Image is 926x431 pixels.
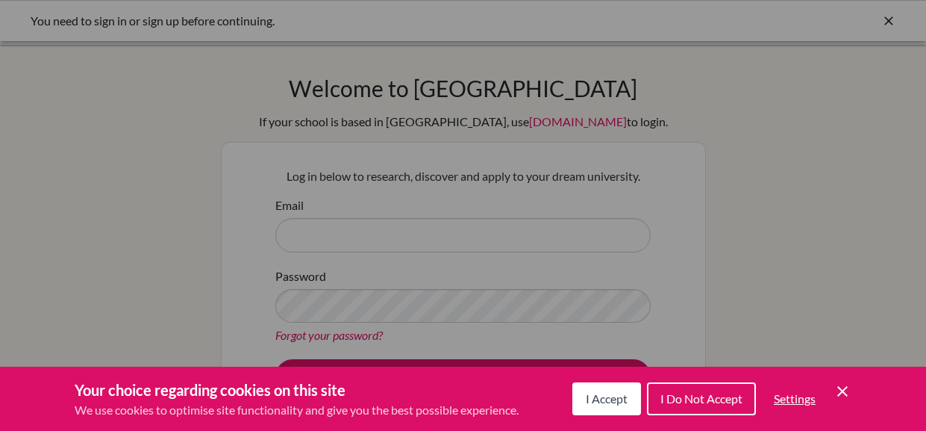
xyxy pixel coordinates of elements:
[586,391,628,406] span: I Accept
[660,391,742,406] span: I Do Not Accept
[75,379,519,401] h3: Your choice regarding cookies on this site
[572,382,641,415] button: I Accept
[762,384,828,414] button: Settings
[833,382,851,400] button: Save and close
[647,382,756,415] button: I Do Not Accept
[774,391,816,406] span: Settings
[75,401,519,419] p: We use cookies to optimise site functionality and give you the best possible experience.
